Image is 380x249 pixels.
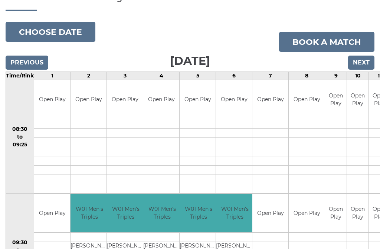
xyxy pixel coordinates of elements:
[180,194,217,233] td: W01 Men's Triples
[216,72,252,80] td: 6
[6,56,48,70] input: Previous
[216,80,252,119] td: Open Play
[107,194,144,233] td: W01 Men's Triples
[143,194,181,233] td: W01 Men's Triples
[180,80,216,119] td: Open Play
[347,194,368,233] td: Open Play
[143,72,180,80] td: 4
[325,80,347,119] td: Open Play
[71,72,107,80] td: 2
[216,194,253,233] td: W01 Men's Triples
[325,72,347,80] td: 9
[71,194,108,233] td: W01 Men's Triples
[6,80,34,194] td: 08:30 to 09:25
[252,72,289,80] td: 7
[279,32,374,52] a: Book a match
[6,22,95,42] button: Choose date
[325,194,347,233] td: Open Play
[143,80,179,119] td: Open Play
[289,80,325,119] td: Open Play
[34,80,70,119] td: Open Play
[71,80,107,119] td: Open Play
[6,72,34,80] td: Time/Rink
[34,72,71,80] td: 1
[34,194,70,233] td: Open Play
[252,194,288,233] td: Open Play
[252,80,288,119] td: Open Play
[347,72,369,80] td: 10
[347,80,368,119] td: Open Play
[180,72,216,80] td: 5
[107,72,143,80] td: 3
[107,80,143,119] td: Open Play
[348,56,374,70] input: Next
[289,194,325,233] td: Open Play
[289,72,325,80] td: 8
